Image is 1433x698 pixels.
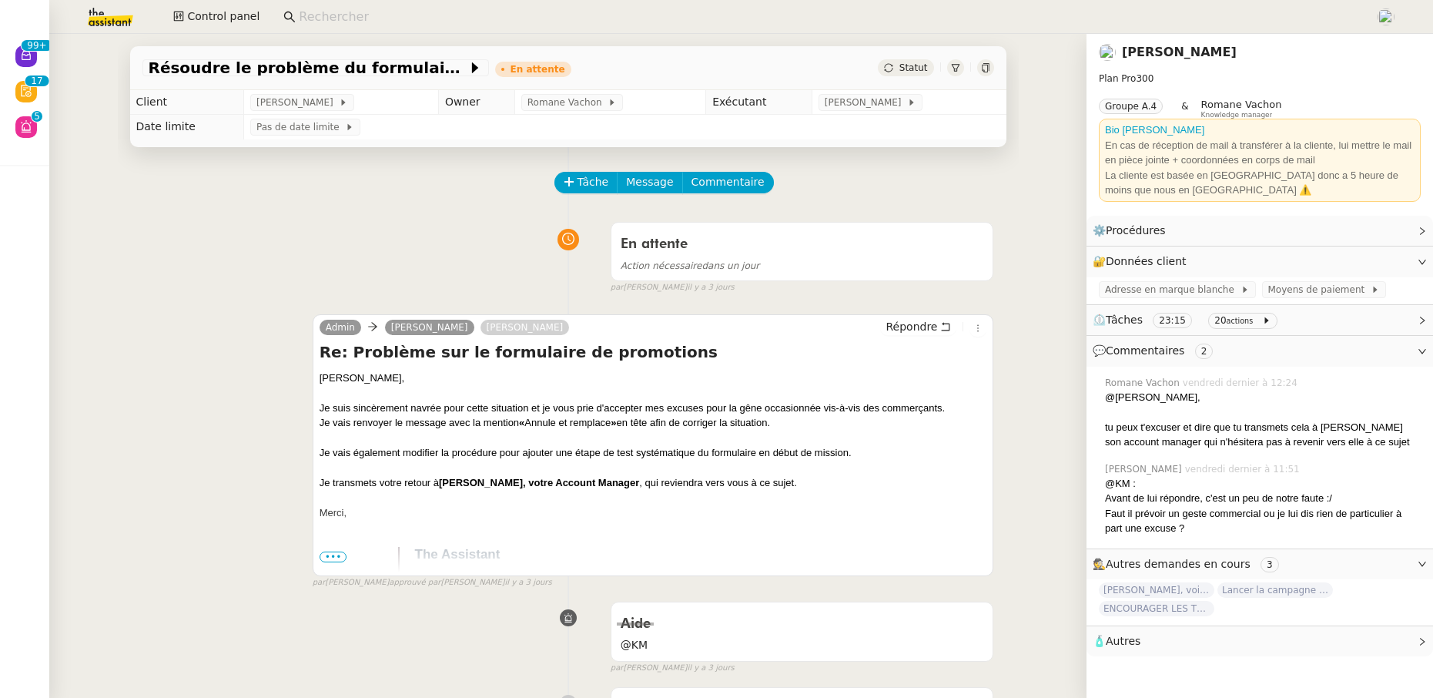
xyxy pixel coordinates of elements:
span: vendredi dernier à 11:51 [1185,462,1303,476]
span: Données client [1106,255,1187,267]
span: Statut [899,62,928,73]
span: ⏲️ [1093,314,1284,326]
nz-tag: 23:15 [1153,313,1192,328]
nz-badge-sup: 122 [21,40,52,51]
td: Owner [438,90,514,115]
span: Moyens de paiement [1268,282,1371,297]
span: Adresse en marque blanche [1105,282,1240,297]
span: Répondre [886,319,937,334]
small: [PERSON_NAME] [611,281,735,294]
span: Lancer la campagne de prospection [1217,582,1333,598]
span: ••• [320,552,347,562]
span: approuvé par [389,576,440,589]
span: Control panel [187,8,259,25]
span: dans un jour [621,260,760,271]
div: Je suis sincèrement navrée pour cette situation et je vous prie d'accepter mes excuses pour la gê... [320,401,987,416]
span: 20 [1214,315,1226,326]
h4: Re: Problème sur le formulaire de promotions [320,341,987,363]
span: @KM [621,636,984,654]
strong: » [611,417,616,428]
span: 300 [1136,73,1153,84]
span: ENCOURAGER LES TPE/PMI/PME À PASSER COMMANDE VIA LE SITE INTERNET - 1 septembre 2025 [1099,601,1214,616]
button: Répondre [880,318,956,335]
span: 🔐 [1093,253,1193,270]
div: @KM : [1105,476,1421,492]
span: [PERSON_NAME] [256,95,339,110]
a: Admin [320,320,361,334]
strong: « [519,417,524,428]
a: Bio [PERSON_NAME] [1105,124,1204,136]
span: Romane Vachon [527,95,608,110]
div: 🧴Autres [1086,626,1433,656]
div: Je vais renvoyer le message avec la mention Annule et remplace en tête afin de corriger la situat... [320,415,987,431]
span: 🧴 [1093,635,1140,647]
span: Action nécessaire [621,260,702,271]
div: La cliente est basée en [GEOGRAPHIC_DATA] donc a 5 heure de moins que nous en [GEOGRAPHIC_DATA] ⚠️ [1105,168,1415,198]
td: Date limite [130,115,244,139]
div: ⏲️Tâches 23:15 20actions [1086,305,1433,335]
small: [PERSON_NAME] [611,662,735,675]
div: ⚙️Procédures [1086,216,1433,246]
td: Client [130,90,244,115]
small: [PERSON_NAME] [PERSON_NAME] [313,576,552,589]
app-user-label: Knowledge manager [1201,99,1282,119]
span: Résoudre le problème du formulaire de promotions [149,60,467,76]
a: [PERSON_NAME] [1122,45,1237,59]
span: Tâche [578,173,609,191]
span: Romane Vachon [1105,376,1183,390]
strong: [PERSON_NAME], votre Account Manager [439,477,639,488]
nz-tag: 2 [1195,344,1214,359]
div: 💬Commentaires 2 [1086,336,1433,366]
div: @[PERSON_NAME], [1105,390,1421,405]
span: Procédures [1106,224,1166,237]
span: [PERSON_NAME] [1105,462,1185,476]
div: tu peux t'excuser et dire que tu transmets cela à [PERSON_NAME] son account manager qui n'hésiter... [1105,420,1421,450]
img: users%2FNTfmycKsCFdqp6LX6USf2FmuPJo2%2Favatar%2Fprofile-pic%20(1).png [1378,8,1394,25]
span: 💬 [1093,344,1219,357]
span: vendredi dernier à 12:24 [1183,376,1301,390]
span: [PERSON_NAME] [825,95,907,110]
span: par [611,281,624,294]
img: users%2F0G3Vvnvi3TQv835PC6wL0iK4Q012%2Favatar%2F85e45ffa-4efd-43d5-9109-2e66efd3e965 [1099,44,1116,61]
span: Knowledge manager [1201,111,1273,119]
span: 🕵️ [1093,558,1285,570]
button: Message [617,172,682,193]
div: Merci, [320,505,987,521]
span: Tâches [1106,314,1143,326]
p: 5 [34,111,40,125]
span: Aide [621,617,651,631]
a: [PERSON_NAME] [480,320,570,334]
div: [PERSON_NAME], [320,371,987,386]
p: 7 [37,76,43,89]
input: Rechercher [299,7,1360,28]
div: 🔐Données client [1086,247,1433,277]
span: Commentaires [1106,344,1184,357]
span: En attente [621,237,688,251]
span: Plan Pro [1099,73,1136,84]
span: il y a 3 jours [504,576,551,589]
span: Romane Vachon [1201,99,1282,110]
nz-badge-sup: 17 [25,76,49,86]
span: par [313,576,326,589]
span: il y a 3 jours [687,662,734,675]
button: Commentaire [682,172,774,193]
nz-badge-sup: 5 [32,111,42,122]
div: En attente [511,65,565,74]
div: En cas de réception de mail à transférer à la cliente, lui mettre le mail en pièce jointe + coord... [1105,138,1415,168]
span: Autres [1106,635,1140,647]
span: & [1181,99,1188,119]
nz-tag: 3 [1261,557,1279,572]
button: Control panel [164,6,269,28]
div: Je vais également modifier la procédure pour ajouter une étape de test systématique du formulaire... [320,445,987,461]
span: [PERSON_NAME], voir louan_evnl, blaks_ket et d’autres dans votre fil [1099,582,1214,598]
div: Faut il prévoir un geste commercial ou je lui dis rien de particulier à part une excuse ? [1105,506,1421,536]
span: Message [626,173,673,191]
p: 1 [31,76,37,89]
span: Autres demandes en cours [1106,558,1251,570]
small: actions [1227,317,1254,325]
a: [PERSON_NAME] [385,320,474,334]
span: il y a 3 jours [687,281,734,294]
span: Commentaire [691,173,765,191]
span: ⚙️ [1093,222,1173,240]
div: Je transmets votre retour à , qui reviendra vers vous à ce sujet. [320,475,987,491]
